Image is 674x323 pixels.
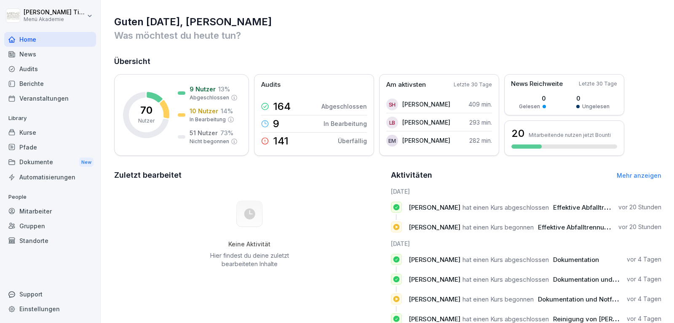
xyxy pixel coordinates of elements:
[386,135,398,147] div: EM
[190,85,216,93] p: 9 Nutzer
[469,118,492,127] p: 293 min.
[409,315,460,323] span: [PERSON_NAME]
[463,223,534,231] span: hat einen Kurs begonnen
[24,16,85,22] p: Menü Akademie
[4,91,96,106] a: Veranstaltungen
[391,169,432,181] h2: Aktivitäten
[409,203,460,211] span: [PERSON_NAME]
[24,9,85,16] p: [PERSON_NAME] Timmermann
[391,187,662,196] h6: [DATE]
[409,295,460,303] span: [PERSON_NAME]
[627,255,661,264] p: vor 4 Tagen
[4,302,96,316] a: Einstellungen
[627,315,661,323] p: vor 4 Tagen
[402,136,450,145] p: [PERSON_NAME]
[463,315,549,323] span: hat einen Kurs abgeschlossen
[454,81,492,88] p: Letzte 30 Tage
[463,275,549,283] span: hat einen Kurs abgeschlossen
[386,80,426,90] p: Am aktivsten
[4,233,96,248] a: Standorte
[463,295,534,303] span: hat einen Kurs begonnen
[114,29,661,42] p: Was möchtest du heute tun?
[190,116,226,123] p: In Bearbeitung
[114,15,661,29] h1: Guten [DATE], [PERSON_NAME]
[511,79,563,89] p: News Reichweite
[409,275,460,283] span: [PERSON_NAME]
[386,99,398,110] div: SH
[582,103,610,110] p: Ungelesen
[511,126,524,141] h3: 20
[529,132,611,138] p: Mitarbeitende nutzen jetzt Bounti
[627,275,661,283] p: vor 4 Tagen
[409,223,460,231] span: [PERSON_NAME]
[261,80,281,90] p: Audits
[4,287,96,302] div: Support
[273,136,289,146] p: 141
[386,117,398,128] div: LB
[409,256,460,264] span: [PERSON_NAME]
[469,136,492,145] p: 282 min.
[463,256,549,264] span: hat einen Kurs abgeschlossen
[138,117,155,125] p: Nutzer
[618,203,661,211] p: vor 20 Stunden
[79,157,94,167] div: New
[402,100,450,109] p: [PERSON_NAME]
[4,204,96,219] a: Mitarbeiter
[579,80,617,88] p: Letzte 30 Tage
[207,240,292,248] h5: Keine Aktivität
[190,94,229,101] p: Abgeschlossen
[4,155,96,170] div: Dokumente
[519,103,540,110] p: Gelesen
[338,136,367,145] p: Überfällig
[273,119,279,129] p: 9
[220,128,233,137] p: 73 %
[4,219,96,233] a: Gruppen
[618,223,661,231] p: vor 20 Stunden
[273,101,291,112] p: 164
[4,190,96,204] p: People
[4,47,96,61] a: News
[519,94,546,103] p: 0
[324,119,367,128] p: In Bearbeitung
[627,295,661,303] p: vor 4 Tagen
[207,251,292,268] p: Hier findest du deine zuletzt bearbeiteten Inhalte
[4,112,96,125] p: Library
[218,85,230,93] p: 13 %
[190,107,218,115] p: 10 Nutzer
[4,140,96,155] a: Pfade
[321,102,367,111] p: Abgeschlossen
[4,76,96,91] a: Berichte
[140,105,152,115] p: 70
[4,170,96,184] a: Automatisierungen
[4,32,96,47] a: Home
[553,256,599,264] span: Dokumentation
[617,172,661,179] a: Mehr anzeigen
[468,100,492,109] p: 409 min.
[4,61,96,76] a: Audits
[190,138,229,145] p: Nicht begonnen
[221,107,233,115] p: 14 %
[402,118,450,127] p: [PERSON_NAME]
[463,203,549,211] span: hat einen Kurs abgeschlossen
[4,125,96,140] a: Kurse
[190,128,218,137] p: 51 Nutzer
[114,56,661,67] h2: Übersicht
[576,94,610,103] p: 0
[4,155,96,170] a: DokumenteNew
[114,169,385,181] h2: Zuletzt bearbeitet
[391,239,662,248] h6: [DATE]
